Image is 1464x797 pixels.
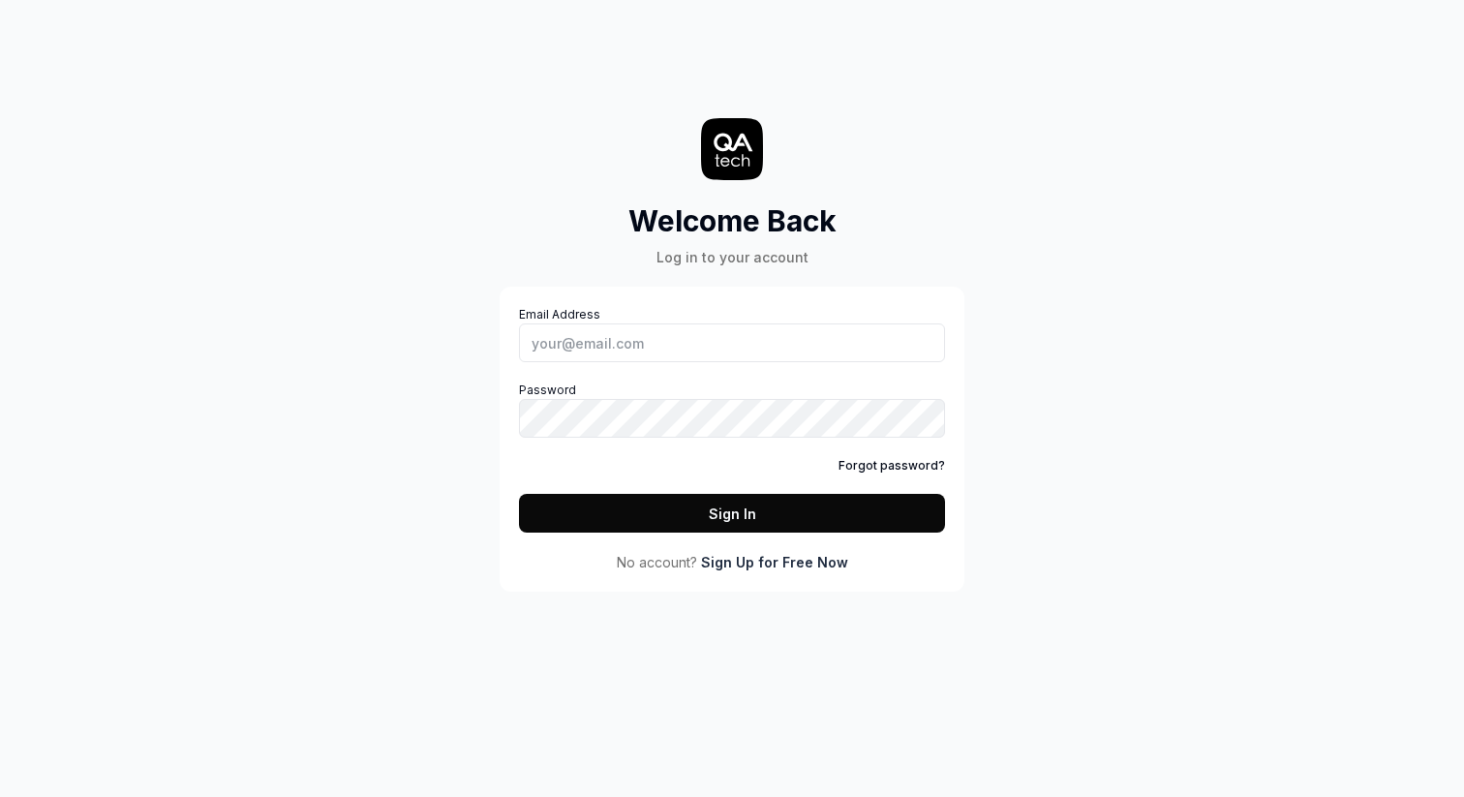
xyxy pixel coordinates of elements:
[628,247,837,267] div: Log in to your account
[617,552,697,572] span: No account?
[628,199,837,243] h2: Welcome Back
[519,323,945,362] input: Email Address
[519,382,945,438] label: Password
[519,306,945,362] label: Email Address
[839,457,945,475] a: Forgot password?
[519,494,945,533] button: Sign In
[701,552,848,572] a: Sign Up for Free Now
[519,399,945,438] input: Password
